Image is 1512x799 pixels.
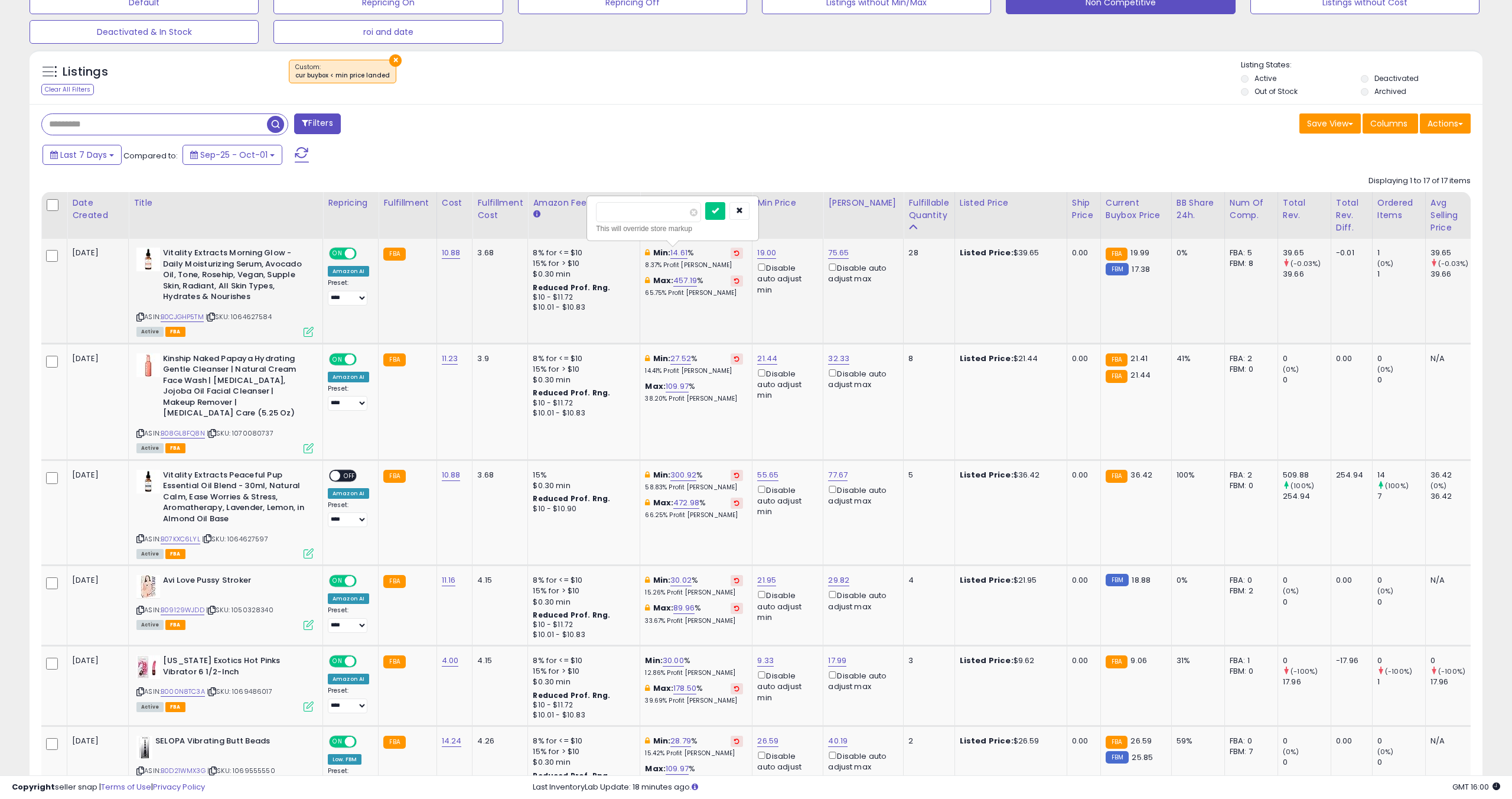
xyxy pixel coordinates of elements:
div: 39.65 [1430,248,1478,258]
p: 58.83% Profit [PERSON_NAME] [645,483,743,492]
span: ON [330,249,345,259]
div: Repricing [328,197,373,209]
small: FBA [383,248,405,261]
div: 0 [1377,655,1425,666]
a: 14.61 [670,247,687,259]
div: % [645,353,743,375]
span: | SKU: 1064627597 [202,534,268,544]
p: 33.67% Profit [PERSON_NAME] [645,617,743,625]
div: [DATE] [72,248,119,258]
b: Max: [653,497,674,508]
a: B000N8TC3A [161,687,205,697]
div: ASIN: [136,575,314,629]
div: Fulfillable Quantity [908,197,949,222]
small: (0%) [1377,259,1394,268]
div: % [645,498,743,519]
a: 10.88 [442,247,461,259]
span: Columns [1370,118,1407,129]
a: 11.23 [442,353,458,365]
div: This will override store markup [596,223,750,235]
label: Deactivated [1374,73,1419,83]
b: Reduced Prof. Rng. [533,493,610,504]
div: 0.00 [1072,248,1091,258]
a: 9.33 [757,655,774,667]
i: Revert to store-level Min Markup [734,250,739,256]
div: $9.62 [960,655,1058,666]
small: (-0.03%) [1291,259,1321,268]
div: FBA: 2 [1230,470,1269,480]
div: $0.30 min [533,269,631,280]
b: Listed Price: [960,655,1014,666]
span: All listings currently available for purchase on Amazon [136,327,164,337]
div: 254.94 [1336,470,1363,480]
span: 18.88 [1132,574,1151,586]
div: 0 [1283,597,1331,608]
div: Total Rev. [1283,197,1326,222]
div: FBA: 1 [1230,655,1269,666]
div: Disable auto adjust min [757,261,814,295]
div: ASIN: [136,353,314,452]
div: Avg Selling Price [1430,197,1474,234]
div: 509.88 [1283,470,1331,480]
div: Disable auto adjust min [757,589,814,623]
div: 3.68 [477,248,519,258]
img: 41Aqsv9mMYL._SL40_.jpg [136,575,160,599]
div: 15% for > $10 [533,586,631,596]
div: 31% [1177,655,1216,666]
div: Date Created [72,197,123,222]
b: Max: [645,381,666,392]
small: FBA [383,575,405,588]
div: Disable auto adjust max [828,261,894,284]
div: ASIN: [136,470,314,557]
div: 3 [908,655,945,666]
span: 21.41 [1130,353,1148,364]
span: Custom: [295,63,390,80]
button: Actions [1420,113,1471,134]
a: 29.82 [828,574,849,586]
span: FBA [165,620,185,630]
button: Last 7 Days [43,145,122,165]
div: Disable auto adjust min [757,367,814,401]
div: [DATE] [72,655,119,666]
div: 0% [1177,248,1216,258]
button: Columns [1363,113,1418,134]
span: ON [330,657,345,667]
div: FBM: 0 [1230,364,1269,375]
div: % [645,248,743,269]
b: Listed Price: [960,353,1014,364]
b: Min: [653,247,671,258]
div: FBM: 0 [1230,480,1269,491]
div: 8% for <= $10 [533,353,631,364]
small: (0%) [1283,586,1299,596]
div: FBM: 2 [1230,586,1269,596]
div: Displaying 1 to 17 of 17 items [1368,176,1471,187]
div: 14 [1377,470,1425,480]
div: Disable auto adjust max [828,483,894,506]
a: 178.50 [673,683,696,694]
div: 0% [1177,575,1216,586]
button: roi and date [273,20,503,44]
small: FBA [1106,370,1128,383]
i: Revert to store-level Max Markup [734,278,739,284]
div: FBA: 0 [1230,575,1269,586]
div: Disable auto adjust max [828,367,894,390]
a: 300.92 [670,469,696,481]
div: 1 [1377,248,1425,258]
div: Amazon AI [328,266,369,277]
a: 109.97 [666,381,689,392]
small: (0%) [1430,481,1447,491]
div: 1 [1377,269,1425,280]
div: [DATE] [72,353,119,364]
small: (100%) [1291,481,1314,491]
div: 36.42 [1430,470,1478,480]
div: 0.00 [1072,470,1091,480]
span: 17.38 [1132,264,1150,275]
div: % [645,655,743,677]
a: 27.52 [670,353,691,365]
b: Listed Price: [960,247,1014,258]
i: This overrides the store level max markup for this listing [645,277,650,284]
button: Deactivated & In Stock [30,20,259,44]
small: (0%) [1377,586,1394,596]
small: FBA [383,353,405,366]
div: FBM: 0 [1230,666,1269,677]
